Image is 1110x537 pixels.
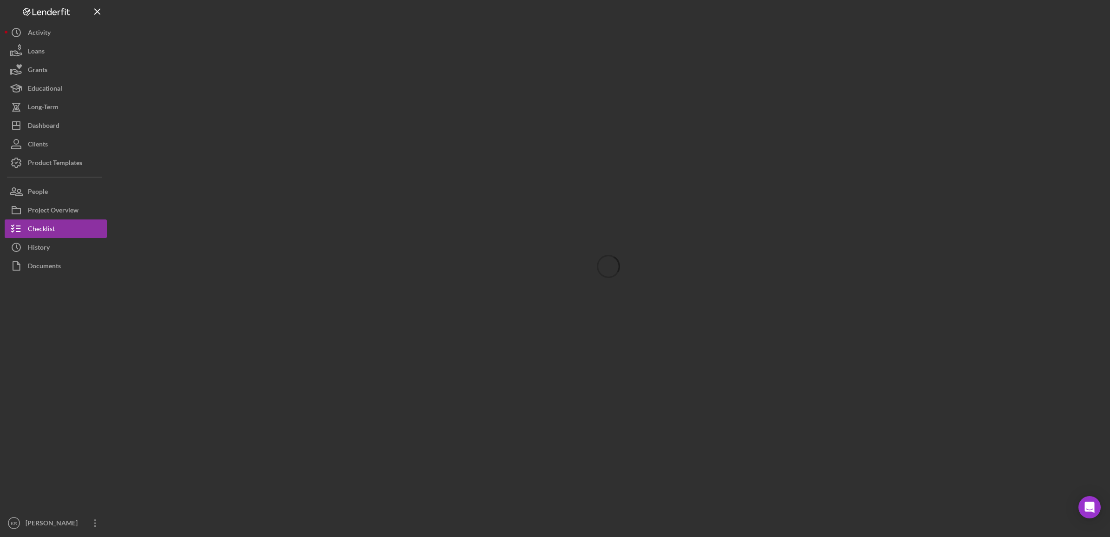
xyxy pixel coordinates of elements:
[5,135,107,153] button: Clients
[28,238,50,259] div: History
[5,257,107,275] button: Documents
[11,521,17,526] text: KR
[5,23,107,42] button: Activity
[28,98,59,119] div: Long-Term
[5,182,107,201] button: People
[28,42,45,63] div: Loans
[28,153,82,174] div: Product Templates
[5,79,107,98] button: Educational
[28,219,55,240] div: Checklist
[5,514,107,532] button: KR[PERSON_NAME]
[5,153,107,172] button: Product Templates
[28,79,62,100] div: Educational
[5,98,107,116] button: Long-Term
[28,23,51,44] div: Activity
[5,238,107,257] button: History
[5,219,107,238] button: Checklist
[28,135,48,156] div: Clients
[28,201,78,222] div: Project Overview
[1078,496,1101,518] div: Open Intercom Messenger
[28,182,48,203] div: People
[28,257,61,278] div: Documents
[5,60,107,79] button: Grants
[5,201,107,219] button: Project Overview
[23,514,84,535] div: [PERSON_NAME]
[28,116,59,137] div: Dashboard
[5,42,107,60] button: Loans
[5,116,107,135] button: Dashboard
[28,60,47,81] div: Grants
